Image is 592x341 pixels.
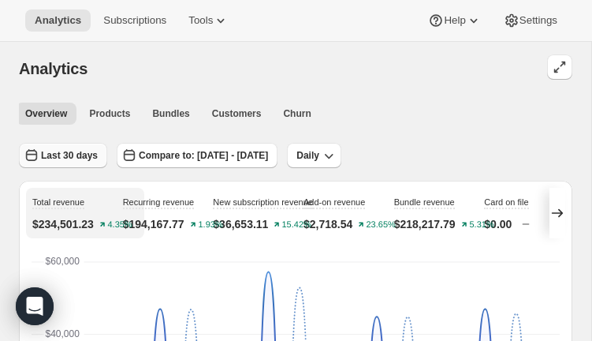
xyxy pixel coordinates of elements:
span: Add-on revenue [303,197,365,207]
text: 15.42% [282,220,312,230]
span: Compare to: [DATE] - [DATE] [139,149,268,162]
span: Products [89,107,130,120]
button: Last 30 days [19,143,107,168]
span: Total revenue [32,197,84,207]
span: Churn [283,107,311,120]
text: 1.93% [198,220,222,230]
button: Help [419,9,490,32]
text: $40,000 [46,328,80,339]
button: Subscriptions [94,9,176,32]
p: $194,167.77 [123,216,184,232]
p: $218,217.79 [394,216,456,232]
span: Card on file [484,197,528,207]
span: Settings [519,14,557,27]
p: $2,718.54 [303,216,352,232]
span: Subscriptions [103,14,166,27]
span: Overview [25,107,67,120]
button: Compare to: [DATE] - [DATE] [117,143,277,168]
button: Tools [179,9,238,32]
text: 5.31% [469,220,493,230]
button: Daily [287,143,341,168]
span: Customers [212,107,262,120]
p: $234,501.23 [32,216,94,232]
span: Daily [296,149,319,162]
button: Settings [494,9,567,32]
span: Analytics [35,14,81,27]
span: Bundles [152,107,189,120]
button: Analytics [25,9,91,32]
span: Tools [188,14,213,27]
p: $36,653.11 [213,216,268,232]
span: Help [444,14,465,27]
text: 4.35% [107,220,132,230]
p: $0.00 [484,216,512,232]
div: Open Intercom Messenger [16,287,54,325]
span: Analytics [19,60,87,77]
span: Bundle revenue [394,197,455,207]
text: $60,000 [46,256,80,267]
span: Last 30 days [41,149,98,162]
span: New subscription revenue [213,197,313,207]
span: Recurring revenue [123,197,195,207]
text: 23.65% [367,220,397,230]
